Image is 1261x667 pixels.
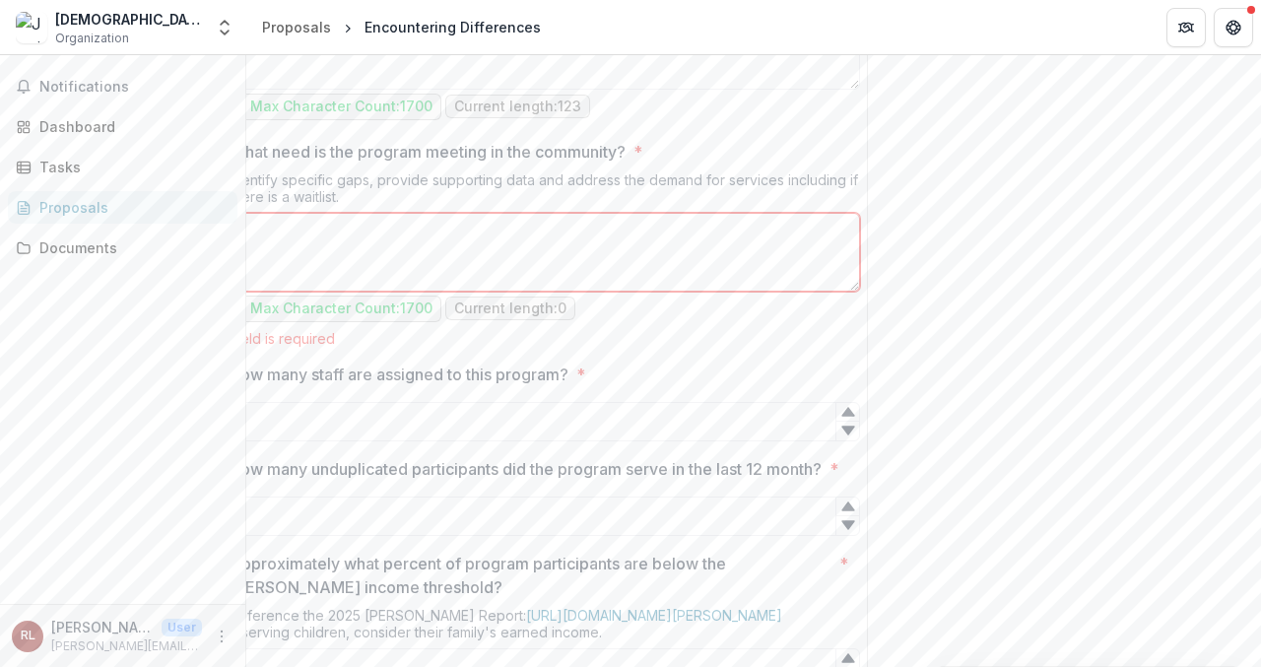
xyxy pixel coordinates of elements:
div: Proposals [262,17,331,37]
a: Tasks [8,151,237,183]
p: Current length: 0 [454,300,566,317]
div: Tasks [39,157,222,177]
button: Open entity switcher [211,8,238,47]
p: [PERSON_NAME][EMAIL_ADDRESS][DOMAIN_NAME] [51,637,202,655]
button: Get Help [1214,8,1253,47]
div: Documents [39,237,222,258]
div: [DEMOGRAPHIC_DATA] of [GEOGRAPHIC_DATA][US_STATE] [55,9,203,30]
p: Max Character Count: 1700 [250,300,432,317]
nav: breadcrumb [254,13,549,41]
a: Proposals [254,13,339,41]
div: Encountering Differences [365,17,541,37]
a: Documents [8,232,237,264]
button: Partners [1166,8,1206,47]
p: User [162,619,202,636]
span: Notifications [39,79,230,96]
img: Jewish Federation of Eastern Connecticut [16,12,47,43]
p: How many staff are assigned to this program? [230,363,568,386]
a: Dashboard [8,110,237,143]
div: Field is required [230,330,860,347]
a: [URL][DOMAIN_NAME][PERSON_NAME] [526,607,782,624]
p: Approximately what percent of program participants are below the [PERSON_NAME] income threshold? [230,552,831,599]
button: Notifications [8,71,237,102]
button: More [210,625,233,648]
p: Current length: 123 [454,99,581,115]
div: Rachel Levy [21,630,35,642]
p: How many unduplicated participants did the program serve in the last 12 month? [230,457,822,481]
p: Max Character Count: 1700 [250,99,432,115]
p: What need is the program meeting in the community? [230,140,626,164]
a: Proposals [8,191,237,224]
div: Reference the 2025 [PERSON_NAME] Report: If serving children, consider their family's earned income. [230,607,860,648]
div: Proposals [39,197,222,218]
div: Identify specific gaps, provide supporting data and address the demand for services including if ... [230,171,860,213]
div: Dashboard [39,116,222,137]
p: [PERSON_NAME] [51,617,154,637]
span: Organization [55,30,129,47]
